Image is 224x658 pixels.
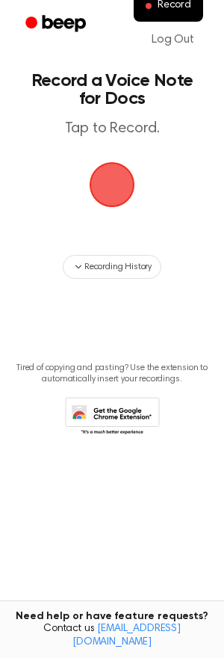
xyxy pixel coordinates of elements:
p: Tired of copying and pasting? Use the extension to automatically insert your recordings. [12,363,212,385]
span: Contact us [9,623,215,649]
button: Recording History [63,255,161,279]
h1: Record a Voice Note for Docs [27,72,197,108]
span: Recording History [84,260,152,274]
a: Beep [15,10,99,39]
p: Tap to Record. [27,120,197,138]
a: Log Out [137,22,209,58]
a: [EMAIL_ADDRESS][DOMAIN_NAME] [72,624,181,648]
img: Beep Logo [90,162,134,207]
